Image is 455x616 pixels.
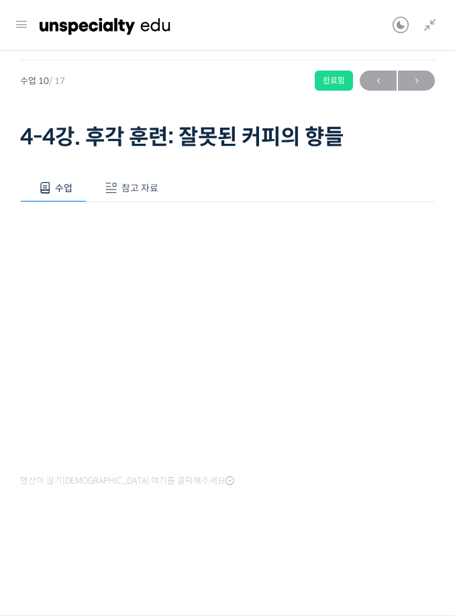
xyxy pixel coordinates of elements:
[360,72,397,90] span: ←
[89,426,173,459] a: 대화
[20,124,435,150] h1: 4-4강. 후각 훈련: 잘못된 커피의 향들
[207,446,223,457] span: 설정
[398,71,435,91] a: 다음→
[4,426,89,459] a: 홈
[49,75,65,87] span: / 17
[55,182,72,194] span: 수업
[42,446,50,457] span: 홈
[173,426,258,459] a: 설정
[123,447,139,457] span: 대화
[20,77,65,85] span: 수업 10
[20,476,234,486] span: 영상이 끊기[DEMOGRAPHIC_DATA] 여기를 클릭해주세요
[121,182,158,194] span: 참고 자료
[315,71,353,91] div: 완료함
[398,72,435,90] span: →
[360,71,397,91] a: ←이전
